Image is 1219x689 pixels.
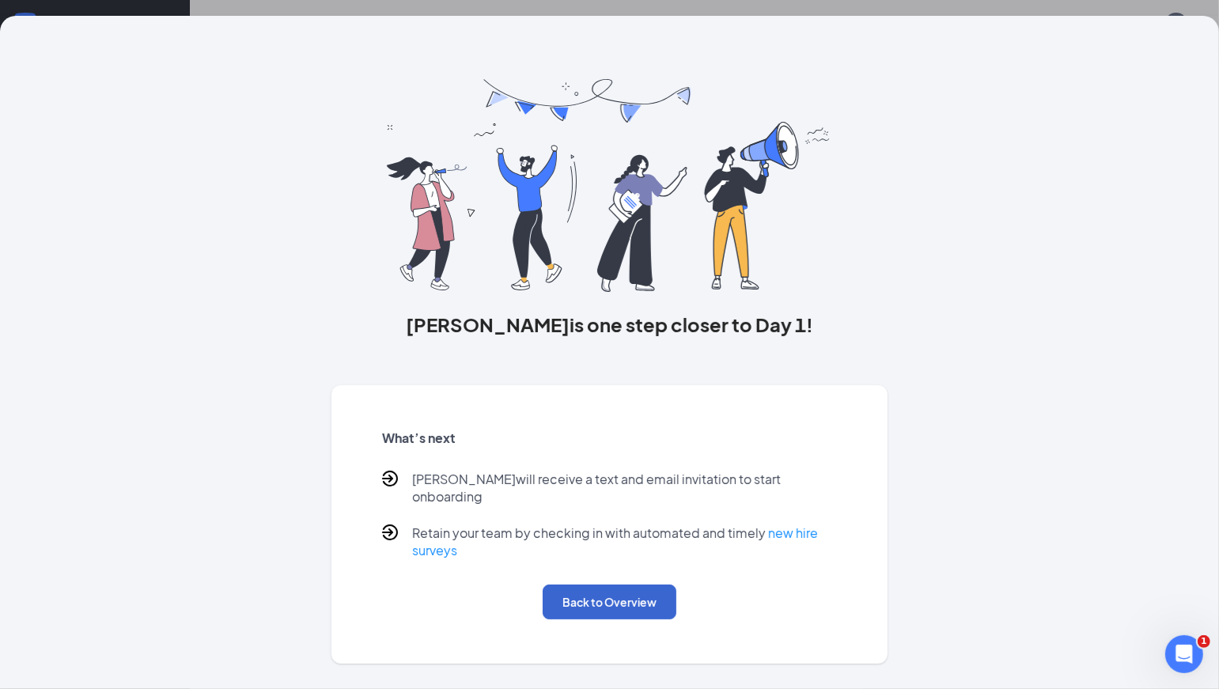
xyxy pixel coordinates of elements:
[412,524,818,558] a: new hire surveys
[412,524,838,559] p: Retain your team by checking in with automated and timely
[543,585,676,619] button: Back to Overview
[331,311,888,338] h3: [PERSON_NAME] is one step closer to Day 1!
[412,471,838,505] p: [PERSON_NAME] will receive a text and email invitation to start onboarding
[387,79,832,292] img: you are all set
[382,430,838,447] h5: What’s next
[1165,635,1203,673] iframe: Intercom live chat
[1198,635,1210,648] span: 1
